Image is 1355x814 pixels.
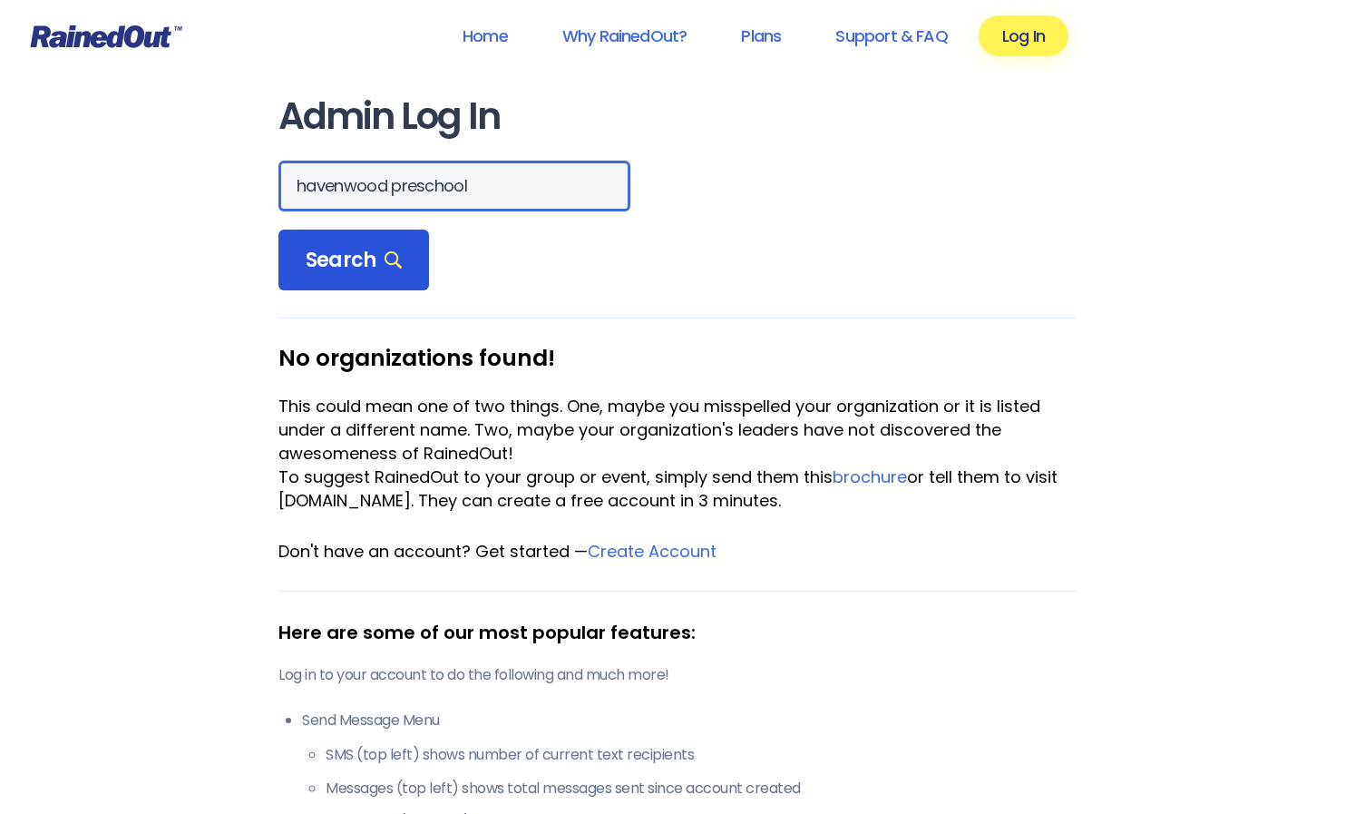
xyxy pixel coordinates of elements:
h3: No organizations found! [278,346,1077,370]
a: Why RainedOut? [539,15,711,56]
h1: Admin Log In [278,96,1077,137]
div: To suggest RainedOut to your group or event, simply send them this or tell them to visit [DOMAIN_... [278,466,1077,513]
li: Messages (top left) shows total messages sent since account created [326,778,1077,799]
input: Search Orgs… [278,161,630,211]
a: Create Account [588,540,716,563]
span: Search [306,248,402,273]
a: Support & FAQ [812,15,970,56]
li: SMS (top left) shows number of current text recipients [326,744,1077,766]
a: Home [439,15,531,56]
div: Here are some of our most popular features: [278,619,1077,646]
a: Log In [979,15,1068,56]
p: Log in to your account to do the following and much more! [278,664,1077,686]
div: Search [278,230,429,291]
div: This could mean one of two things. One, maybe you misspelled your organization or it is listed un... [278,395,1077,466]
a: Plans [717,15,804,56]
a: brochure [833,466,907,488]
